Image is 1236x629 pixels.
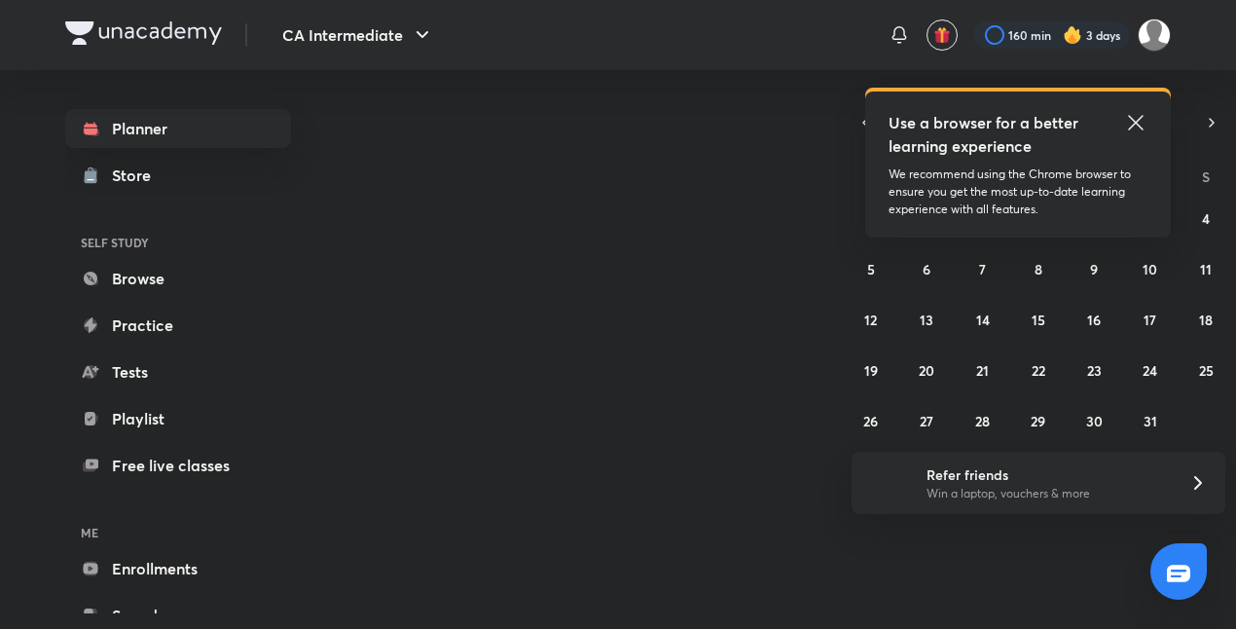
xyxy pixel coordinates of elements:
h6: ME [65,516,291,549]
button: October 18, 2025 [1190,304,1221,335]
abbr: October 19, 2025 [864,361,878,380]
a: Tests [65,352,291,391]
a: Browse [65,259,291,298]
h5: Use a browser for a better learning experience [889,111,1082,158]
button: October 8, 2025 [1023,253,1054,284]
abbr: October 22, 2025 [1032,361,1045,380]
button: October 11, 2025 [1190,253,1221,284]
button: CA Intermediate [271,16,446,55]
a: Playlist [65,399,291,438]
img: Drashti Patel [1138,18,1171,52]
abbr: October 27, 2025 [920,412,933,430]
abbr: Saturday [1202,167,1210,186]
button: October 28, 2025 [967,405,999,436]
button: October 31, 2025 [1135,405,1166,436]
button: October 27, 2025 [911,405,942,436]
button: October 10, 2025 [1135,253,1166,284]
button: October 9, 2025 [1078,253,1109,284]
button: October 16, 2025 [1078,304,1109,335]
abbr: October 28, 2025 [975,412,990,430]
abbr: October 17, 2025 [1144,311,1156,329]
button: October 29, 2025 [1023,405,1054,436]
h6: SELF STUDY [65,226,291,259]
abbr: October 7, 2025 [979,260,986,278]
abbr: October 23, 2025 [1087,361,1102,380]
a: Planner [65,109,291,148]
button: October 30, 2025 [1078,405,1109,436]
button: October 19, 2025 [855,354,887,386]
abbr: October 13, 2025 [920,311,933,329]
button: October 17, 2025 [1135,304,1166,335]
button: October 26, 2025 [855,405,887,436]
button: October 7, 2025 [967,253,999,284]
h6: Refer friends [927,464,1166,485]
button: October 25, 2025 [1190,354,1221,386]
abbr: October 20, 2025 [919,361,934,380]
img: Company Logo [65,21,222,45]
abbr: October 30, 2025 [1086,412,1103,430]
button: October 5, 2025 [855,253,887,284]
abbr: October 16, 2025 [1087,311,1101,329]
button: October 20, 2025 [911,354,942,386]
a: Free live classes [65,446,291,485]
a: Store [65,156,291,195]
button: October 12, 2025 [855,304,887,335]
button: October 6, 2025 [911,253,942,284]
img: avatar [933,26,951,44]
button: October 24, 2025 [1135,354,1166,386]
button: avatar [927,19,958,51]
abbr: October 8, 2025 [1035,260,1042,278]
abbr: October 18, 2025 [1199,311,1213,329]
abbr: October 29, 2025 [1031,412,1045,430]
abbr: October 15, 2025 [1032,311,1045,329]
abbr: October 5, 2025 [867,260,875,278]
abbr: October 11, 2025 [1200,260,1212,278]
abbr: October 14, 2025 [976,311,990,329]
button: October 15, 2025 [1023,304,1054,335]
a: Practice [65,306,291,345]
abbr: October 9, 2025 [1090,260,1098,278]
button: October 14, 2025 [967,304,999,335]
button: October 13, 2025 [911,304,942,335]
img: streak [1063,25,1082,45]
abbr: October 26, 2025 [863,412,878,430]
button: October 4, 2025 [1190,203,1221,234]
abbr: October 31, 2025 [1144,412,1157,430]
abbr: October 4, 2025 [1202,209,1210,228]
div: Store [112,164,163,187]
abbr: October 6, 2025 [923,260,930,278]
img: referral [867,463,906,502]
abbr: October 24, 2025 [1143,361,1157,380]
button: October 21, 2025 [967,354,999,386]
a: Enrollments [65,549,291,588]
abbr: October 10, 2025 [1143,260,1157,278]
a: Company Logo [65,21,222,50]
button: October 23, 2025 [1078,354,1109,386]
p: We recommend using the Chrome browser to ensure you get the most up-to-date learning experience w... [889,166,1147,218]
p: Win a laptop, vouchers & more [927,485,1166,502]
button: October 22, 2025 [1023,354,1054,386]
abbr: October 21, 2025 [976,361,989,380]
abbr: October 12, 2025 [864,311,877,329]
abbr: October 25, 2025 [1199,361,1214,380]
